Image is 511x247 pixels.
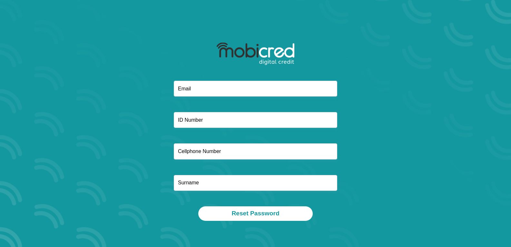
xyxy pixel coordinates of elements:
input: ID Number [174,112,337,128]
img: mobicred logo [217,43,294,65]
input: Cellphone Number [174,143,337,159]
button: Reset Password [198,206,312,221]
input: Email [174,81,337,97]
input: Surname [174,175,337,191]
